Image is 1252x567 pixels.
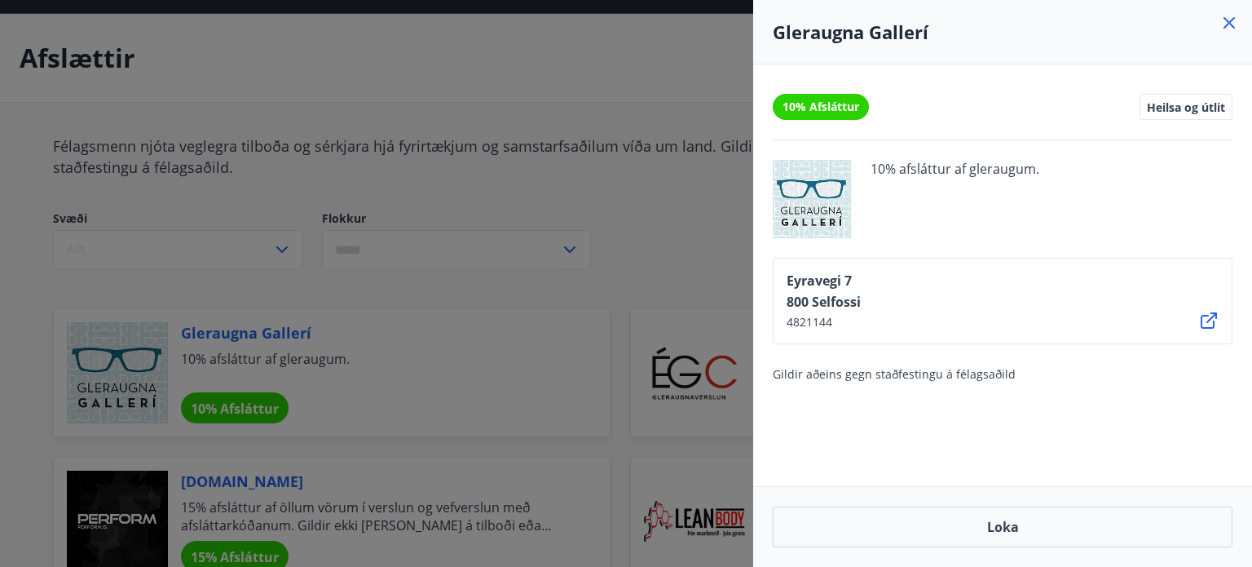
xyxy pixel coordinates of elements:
span: Gildir aðeins gegn staðfestingu á félagsaðild [773,366,1016,382]
span: 800 Selfossi [787,293,861,311]
span: Heilsa og útlit [1147,100,1225,114]
button: Loka [773,507,1232,547]
h4: Gleraugna Gallerí [773,20,1232,44]
span: 4821144 [787,314,861,330]
span: Eyravegi 7 [787,272,861,290]
span: 10% Afsláttur [782,99,859,115]
span: 10% afsláttur af gleraugum. [871,160,1039,238]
